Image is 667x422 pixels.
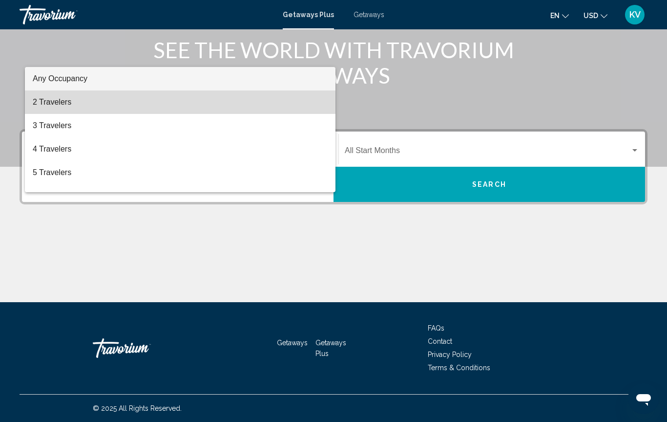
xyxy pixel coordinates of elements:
span: 2 Travelers [33,90,328,114]
iframe: Button to launch messaging window [628,383,659,414]
span: 5 Travelers [33,161,328,184]
span: 6 Travelers [33,184,328,208]
span: 3 Travelers [33,114,328,137]
span: 4 Travelers [33,137,328,161]
span: Any Occupancy [33,74,87,83]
